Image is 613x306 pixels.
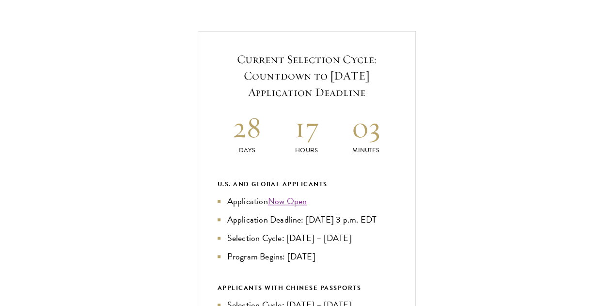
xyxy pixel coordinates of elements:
[336,145,396,156] p: Minutes
[218,179,396,190] div: U.S. and Global Applicants
[277,109,336,145] h2: 17
[218,194,396,208] li: Application
[277,145,336,156] p: Hours
[218,109,277,145] h2: 28
[218,231,396,245] li: Selection Cycle: [DATE] – [DATE]
[268,194,307,208] a: Now Open
[218,213,396,226] li: Application Deadline: [DATE] 3 p.m. EDT
[336,109,396,145] h2: 03
[218,145,277,156] p: Days
[218,250,396,263] li: Program Begins: [DATE]
[218,51,396,100] h5: Current Selection Cycle: Countdown to [DATE] Application Deadline
[218,283,396,293] div: APPLICANTS WITH CHINESE PASSPORTS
